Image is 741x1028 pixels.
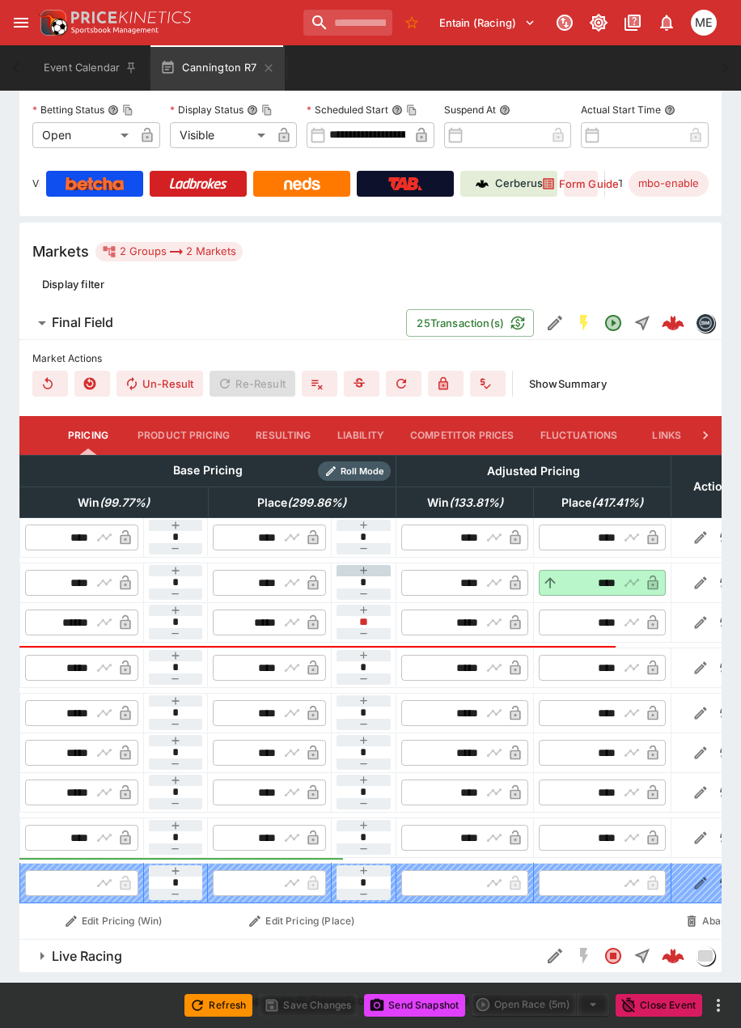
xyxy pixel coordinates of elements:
[243,416,324,455] button: Resulting
[150,45,284,91] button: Cannington R7
[499,104,510,116] button: Suspend At
[397,416,527,455] button: Competitor Prices
[287,493,346,512] em: ( 299.86 %)
[697,947,714,965] img: liveracing
[303,10,392,36] input: search
[247,104,258,116] button: Display StatusCopy To Clipboard
[662,945,684,967] img: logo-cerberus--red.svg
[628,941,657,971] button: Straight
[603,946,623,966] svg: Closed
[476,177,489,190] img: Cerberus
[52,948,122,965] h6: Live Racing
[122,104,133,116] button: Copy To Clipboard
[334,465,391,478] span: Roll Mode
[495,176,543,192] p: Cerberus
[709,996,728,1015] button: more
[100,493,150,512] em: ( 99.77 %)
[386,371,421,397] button: Remap Selection Target
[662,945,684,967] div: 9a81cbf4-392e-4b2d-baeb-873ad3e8e73c
[284,177,320,190] img: Neds
[696,946,715,966] div: liveracing
[657,940,689,972] a: 9a81cbf4-392e-4b2d-baeb-873ad3e8e73c
[52,416,125,455] button: Pricing
[584,8,613,37] button: Toggle light/dark mode
[449,493,503,512] em: ( 133.81 %)
[591,493,643,512] em: ( 417.41 %)
[599,941,628,971] button: Closed
[428,371,464,397] button: Disable Provider resulting
[657,307,689,339] a: bfbe7165-fbf5-48e2-85d7-96672465ee81
[618,8,647,37] button: Documentation
[324,416,397,455] button: Liability
[686,5,722,40] button: Matt Easter
[364,994,465,1017] button: Send Snapshot
[169,177,228,190] img: Ladbrokes
[691,10,717,36] div: Matt Easter
[603,313,623,333] svg: Open
[630,416,703,455] button: Links
[170,103,243,117] p: Display Status
[392,104,403,116] button: Scheduled StartCopy To Clipboard
[540,941,570,971] button: Edit Detail
[318,461,391,481] div: Show/hide Price Roll mode configuration.
[170,122,272,148] div: Visible
[430,10,545,36] button: Select Tenant
[32,371,68,397] button: Clear Results
[564,171,597,197] a: Form Guide
[108,104,119,116] button: Betting StatusCopy To Clipboard
[302,371,337,397] button: Deductions
[34,45,147,91] button: Event Calendar
[629,171,709,197] div: Betting Target: cerberus
[662,312,684,334] div: bfbe7165-fbf5-48e2-85d7-96672465ee81
[444,103,496,117] p: Suspend At
[6,8,36,37] button: open drawer
[396,455,671,486] th: Adjusted Pricing
[36,6,68,39] img: PriceKinetics Logo
[616,994,702,1017] button: Close Event
[60,493,167,512] span: Win(99.77%)
[125,416,243,455] button: Product Pricing
[167,461,249,481] div: Base Pricing
[618,171,622,197] label: Tags:
[697,314,714,332] img: betmakers
[629,176,709,192] span: mbo-enable
[261,104,273,116] button: Copy To Clipboard
[32,242,89,261] h5: Markets
[116,371,203,397] button: Un-Result
[307,103,388,117] p: Scheduled Start
[570,941,599,971] button: SGM Disabled
[550,8,579,37] button: Connected to PK
[599,308,628,338] button: Open
[74,371,110,397] button: Clear Losing Results
[32,346,709,371] label: Market Actions
[24,908,203,934] button: Edit Pricing (Win)
[71,11,191,23] img: PriceKinetics
[239,493,364,512] span: Place(299.86%)
[409,493,521,512] span: Win(133.81%)
[460,171,557,197] a: Cerberus
[406,104,417,116] button: Copy To Clipboard
[344,371,379,397] button: Substitutions
[406,309,534,337] button: 25Transaction(s)
[540,308,570,338] button: Edit Detail
[213,908,392,934] button: Edit Pricing (Place)
[102,242,236,261] div: 2 Groups 2 Markets
[662,312,684,334] img: logo-cerberus--red.svg
[52,314,113,331] h6: Final Field
[628,308,657,338] button: Straight
[527,416,631,455] button: Fluctuations
[696,313,715,333] div: betmakers
[19,940,540,972] button: Live Racing
[519,371,616,397] button: ShowSummary
[32,171,40,197] label: View on :
[570,308,599,338] button: SGM Enabled
[32,271,114,297] button: Display filter
[71,27,159,34] img: Sportsbook Management
[388,177,422,190] img: TabNZ
[399,10,425,36] button: No Bookmarks
[581,103,661,117] p: Actual Start Time
[184,994,252,1017] button: Refresh
[210,371,294,397] span: Re-Result
[19,307,406,339] button: Final Field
